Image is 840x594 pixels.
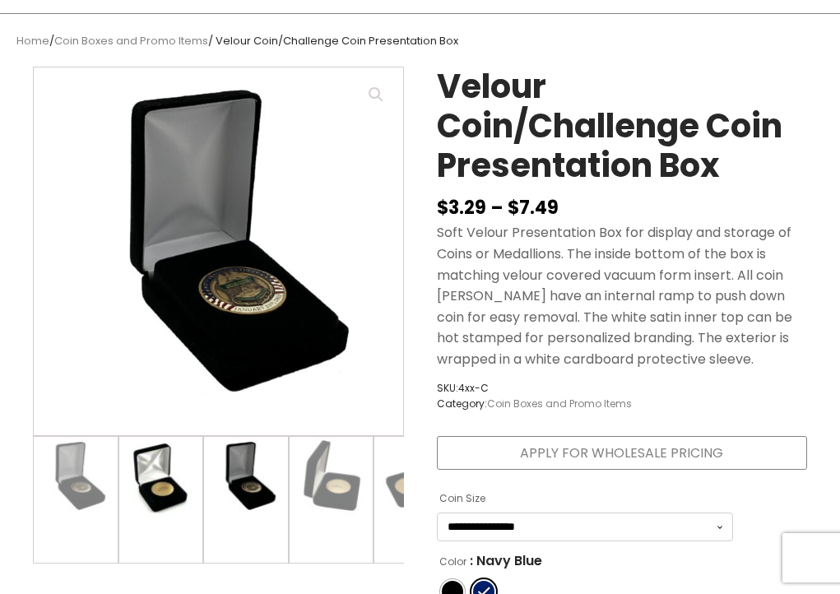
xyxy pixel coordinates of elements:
[437,396,632,411] span: Category:
[16,33,49,49] a: Home
[16,33,824,50] nav: Breadcrumb
[439,549,466,575] label: Color
[204,437,288,521] img: Medium size black velour covered Presentation Box open showing color matching bottom pad with wel...
[119,437,203,521] img: Medium size black velour covered Presentation Box open showing color matching bottom pad with wel...
[470,548,542,574] span: : Navy Blue
[437,195,486,220] bdi: 3.29
[290,437,374,521] img: Medium size black velour covered Presentation Box hinged on the long side open showing color matc...
[54,33,208,49] a: Coin Boxes and Promo Items
[437,436,808,471] a: Apply for Wholesale Pricing
[508,195,559,220] bdi: 7.49
[458,381,489,395] span: 4xx-C
[487,397,632,411] a: Coin Boxes and Promo Items
[34,437,118,521] img: Medium size black velour covered Presentation Box open showing color matching bottom pad with wel...
[437,67,808,193] h1: Velour Coin/Challenge Coin Presentation Box
[361,80,391,109] a: View full-screen image gallery
[437,222,808,369] p: Soft Velour Presentation Box for display and storage of Coins or Medallions. The inside bottom of...
[437,380,632,396] span: SKU:
[490,195,504,220] span: –
[374,437,458,521] img: Medium size black velour covered Presentation Box hinged on the long side open showing color matc...
[508,195,519,220] span: $
[439,485,485,512] label: Coin Size
[437,195,448,220] span: $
